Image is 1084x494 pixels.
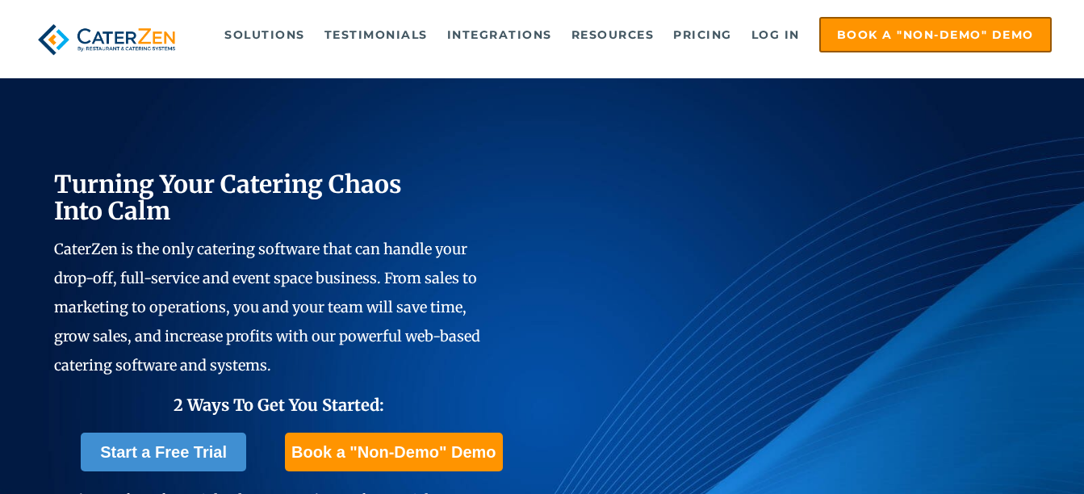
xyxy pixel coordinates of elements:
a: Start a Free Trial [81,433,246,471]
iframe: Help widget launcher [940,431,1066,476]
span: CaterZen is the only catering software that can handle your drop-off, full-service and event spac... [54,240,480,375]
a: Log in [743,19,808,51]
a: Solutions [216,19,313,51]
a: Integrations [439,19,560,51]
a: Testimonials [316,19,436,51]
span: Turning Your Catering Chaos Into Calm [54,169,402,226]
img: caterzen [32,17,180,62]
span: 2 Ways To Get You Started: [174,395,384,415]
a: Resources [563,19,663,51]
a: Book a "Non-Demo" Demo [819,17,1052,52]
a: Book a "Non-Demo" Demo [285,433,502,471]
div: Navigation Menu [207,17,1052,52]
a: Pricing [665,19,740,51]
